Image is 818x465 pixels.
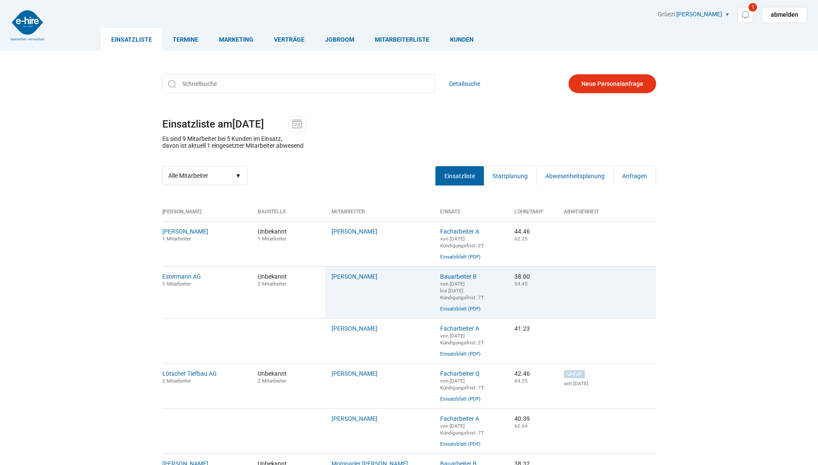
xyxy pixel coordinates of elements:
th: Baustelle [251,209,325,221]
a: Neue Personalanfrage [569,74,656,93]
a: Detailsuche [449,74,480,93]
a: Facharbeiter Q [440,370,480,377]
a: abmelden [762,7,807,23]
span: 1 [748,3,757,12]
p: Es sind 9 Mitarbeiter bei 5 Kunden im Einsatz, davon ist aktuell 1 eingesetzter Mitarbeiter abwesend [162,135,304,149]
a: Verträge [264,28,315,51]
a: Einsatzliste [101,28,162,51]
small: seit [DATE] [564,380,656,386]
a: Einsatzblatt (PDF) [440,306,480,312]
small: von [DATE] Kündigungsfrist: 7T [440,423,484,436]
a: Marketing [209,28,264,51]
small: 62.25 [514,236,528,242]
a: Facharbeiter A [440,325,479,332]
span: Unfall [564,370,585,378]
nobr: 38.00 [514,273,530,280]
a: 1 [737,7,753,23]
a: Mitarbeiterliste [365,28,440,51]
input: Schnellsuche [162,74,435,93]
a: [PERSON_NAME] [331,273,377,280]
a: Bauarbeiter B [440,273,477,280]
a: Kunden [440,28,484,51]
small: 54.45 [514,281,528,287]
small: 2 Mitarbeiter [162,378,191,384]
img: icon-date.svg [291,118,304,131]
a: Anfragen [613,166,656,185]
a: Einsatzblatt (PDF) [440,441,480,447]
h1: Einsatzliste am [162,115,656,133]
a: Startplanung [484,166,537,185]
span: Unbekannt [258,370,319,384]
a: [PERSON_NAME] [331,370,377,377]
nobr: 44.46 [514,228,530,235]
a: Termine [162,28,209,51]
span: Unbekannt [258,273,319,287]
div: Grüezi [658,11,807,23]
th: [PERSON_NAME] [162,209,251,221]
small: 2 Mitarbeiter [162,281,191,287]
th: Mitarbeiter [325,209,434,221]
a: Estermann AG [162,273,201,280]
small: 1 Mitarbeiter [258,236,286,242]
a: [PERSON_NAME] [331,228,377,235]
th: Abwesenheit [557,209,656,221]
small: 1 Mitarbeiter [162,236,191,242]
nobr: 40.39 [514,415,530,422]
span: Unbekannt [258,228,319,242]
th: Einsatz [434,209,508,221]
a: Einsatzblatt (PDF) [440,351,480,357]
a: Facharbeiter A [440,415,479,422]
a: Lötscher Tiefbau AG [162,370,217,377]
a: Einsatzblatt (PDF) [440,396,480,402]
img: logo2.png [11,10,44,40]
small: von [DATE] Kündigungsfrist: 7T [440,378,484,391]
small: von [DATE] Kündigungsfrist: 2T [440,333,484,346]
small: von [DATE] bis [DATE] Kündigungsfrist: 7T [440,281,484,301]
a: Einsatzliste [435,166,484,185]
nobr: 42.46 [514,370,530,377]
img: icon-notification.svg [740,9,751,20]
a: [PERSON_NAME] [331,415,377,422]
th: Lohn/Tarif [508,209,557,221]
small: 2 Mitarbeiter [258,281,286,287]
small: 2 Mitarbeiter [258,378,286,384]
a: Facharbeiter A [440,228,479,235]
a: Abwesenheitsplanung [536,166,614,185]
nobr: 41.23 [514,325,530,332]
small: von [DATE] Kündigungsfrist: 2T [440,236,484,249]
a: Jobroom [315,28,365,51]
a: Einsatzblatt (PDF) [440,254,480,260]
small: 62.64 [514,423,528,429]
a: [PERSON_NAME] [331,325,377,332]
a: [PERSON_NAME] [676,11,722,18]
a: [PERSON_NAME] [162,228,208,235]
small: 64.25 [514,378,528,384]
